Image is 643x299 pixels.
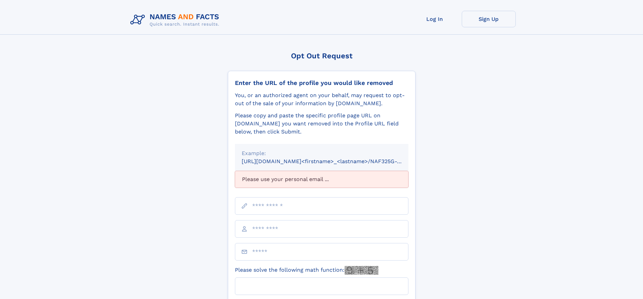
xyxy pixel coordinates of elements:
img: Logo Names and Facts [128,11,225,29]
div: Opt Out Request [228,52,416,60]
div: You, or an authorized agent on your behalf, may request to opt-out of the sale of your informatio... [235,91,408,108]
div: Example: [242,149,402,157]
div: Enter the URL of the profile you would like removed [235,79,408,87]
div: Please copy and paste the specific profile page URL on [DOMAIN_NAME] you want removed into the Pr... [235,112,408,136]
div: Please use your personal email ... [235,171,408,188]
small: [URL][DOMAIN_NAME]<firstname>_<lastname>/NAF325G-xxxxxxxx [242,158,421,165]
a: Sign Up [462,11,516,27]
label: Please solve the following math function: [235,266,378,275]
a: Log In [408,11,462,27]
